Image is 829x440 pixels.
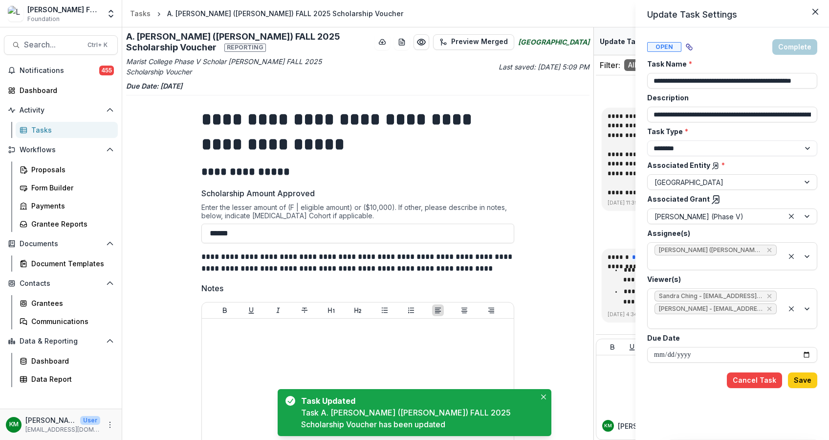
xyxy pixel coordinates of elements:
[785,303,797,315] div: Clear selected options
[647,160,811,170] label: Associated Entity
[765,304,773,314] div: Remove Kate Morris - kmorris@lavellefund.org
[647,93,811,103] label: Description
[659,305,763,312] span: [PERSON_NAME] - [EMAIL_ADDRESS][DOMAIN_NAME]
[647,333,811,343] label: Due Date
[647,228,811,238] label: Assignee(s)
[647,59,811,69] label: Task Name
[647,274,811,284] label: Viewer(s)
[659,247,763,254] span: [PERSON_NAME] ([PERSON_NAME][EMAIL_ADDRESS][PERSON_NAME][DOMAIN_NAME])
[788,372,817,388] button: Save
[765,291,773,301] div: Remove Sandra Ching - sching@lavellefund.org
[647,126,811,137] label: Task Type
[727,372,782,388] button: Cancel Task
[785,210,797,222] div: Clear selected options
[772,39,817,55] button: Complete
[765,245,773,255] div: Remove Scott Khare (scott.khare@marist.edu)
[647,194,811,205] label: Associated Grant
[659,293,763,300] span: Sandra Ching - [EMAIL_ADDRESS][DOMAIN_NAME]
[647,42,681,52] span: Open
[301,407,536,430] div: Task A. [PERSON_NAME] ([PERSON_NAME]) FALL 2025 Scholarship Voucher has been updated
[807,4,823,20] button: Close
[538,391,549,403] button: Close
[301,395,532,407] div: Task Updated
[785,251,797,262] div: Clear selected options
[681,39,697,55] button: View dependent tasks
